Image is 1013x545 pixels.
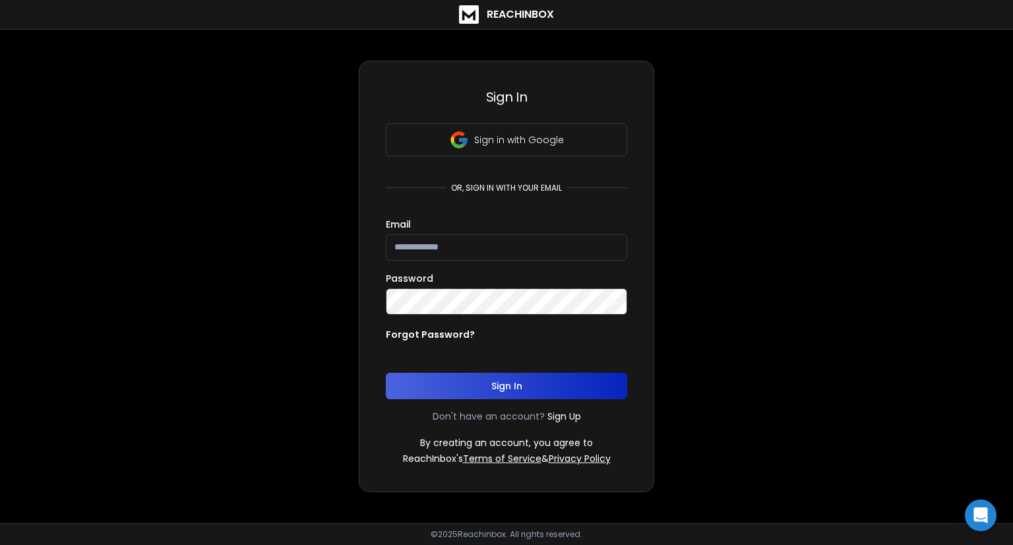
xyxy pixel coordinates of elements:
[433,410,545,423] p: Don't have an account?
[459,5,479,24] img: logo
[549,452,611,465] a: Privacy Policy
[386,328,475,341] p: Forgot Password?
[386,274,433,283] label: Password
[386,88,627,106] h3: Sign In
[474,133,564,146] p: Sign in with Google
[965,499,997,531] div: Open Intercom Messenger
[403,452,611,465] p: ReachInbox's &
[420,436,593,449] p: By creating an account, you agree to
[386,123,627,156] button: Sign in with Google
[431,529,582,540] p: © 2025 Reachinbox. All rights reserved.
[459,5,554,24] a: ReachInbox
[547,410,581,423] a: Sign Up
[386,373,627,399] button: Sign In
[463,452,541,465] a: Terms of Service
[446,183,567,193] p: or, sign in with your email
[487,7,554,22] h1: ReachInbox
[386,220,411,229] label: Email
